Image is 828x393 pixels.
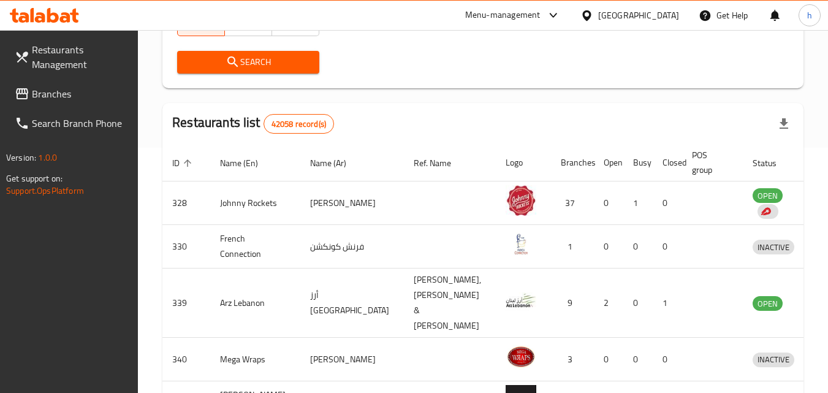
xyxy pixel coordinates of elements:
[38,150,57,166] span: 1.0.0
[653,225,682,269] td: 0
[210,269,300,338] td: Arz Lebanon
[623,225,653,269] td: 0
[753,188,783,203] div: OPEN
[264,118,333,130] span: 42058 record(s)
[496,144,551,181] th: Logo
[6,183,84,199] a: Support.OpsPlatform
[32,86,129,101] span: Branches
[162,181,210,225] td: 328
[300,181,404,225] td: [PERSON_NAME]
[177,51,319,74] button: Search
[594,144,623,181] th: Open
[183,15,220,33] span: All
[551,181,594,225] td: 37
[465,8,541,23] div: Menu-management
[551,269,594,338] td: 9
[623,269,653,338] td: 0
[300,269,404,338] td: أرز [GEOGRAPHIC_DATA]
[594,225,623,269] td: 0
[300,225,404,269] td: فرنش كونكشن
[414,156,467,170] span: Ref. Name
[300,338,404,381] td: [PERSON_NAME]
[32,116,129,131] span: Search Branch Phone
[6,170,63,186] span: Get support on:
[310,156,362,170] span: Name (Ar)
[758,204,778,219] div: Indicates that the vendor menu management has been moved to DH Catalog service
[753,297,783,311] span: OPEN
[551,225,594,269] td: 1
[769,109,799,139] div: Export file
[594,181,623,225] td: 0
[506,185,536,216] img: Johnny Rockets
[5,79,139,109] a: Branches
[807,9,812,22] span: h
[551,144,594,181] th: Branches
[210,338,300,381] td: Mega Wraps
[594,338,623,381] td: 0
[5,109,139,138] a: Search Branch Phone
[506,285,536,316] img: Arz Lebanon
[210,181,300,225] td: Johnny Rockets
[277,15,314,33] span: No
[653,144,682,181] th: Closed
[594,269,623,338] td: 2
[760,206,771,217] img: delivery hero logo
[220,156,274,170] span: Name (En)
[506,341,536,372] img: Mega Wraps
[753,156,792,170] span: Status
[172,113,334,134] h2: Restaurants list
[623,338,653,381] td: 0
[506,229,536,259] img: French Connection
[692,148,728,177] span: POS group
[753,353,794,367] span: INACTIVE
[653,181,682,225] td: 0
[187,55,309,70] span: Search
[753,189,783,203] span: OPEN
[172,156,196,170] span: ID
[623,181,653,225] td: 1
[404,269,496,338] td: [PERSON_NAME],[PERSON_NAME] & [PERSON_NAME]
[653,338,682,381] td: 0
[598,9,679,22] div: [GEOGRAPHIC_DATA]
[623,144,653,181] th: Busy
[32,42,129,72] span: Restaurants Management
[753,240,794,254] span: INACTIVE
[230,15,267,33] span: Yes
[6,150,36,166] span: Version:
[753,296,783,311] div: OPEN
[162,225,210,269] td: 330
[210,225,300,269] td: French Connection
[653,269,682,338] td: 1
[162,269,210,338] td: 339
[162,338,210,381] td: 340
[5,35,139,79] a: Restaurants Management
[551,338,594,381] td: 3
